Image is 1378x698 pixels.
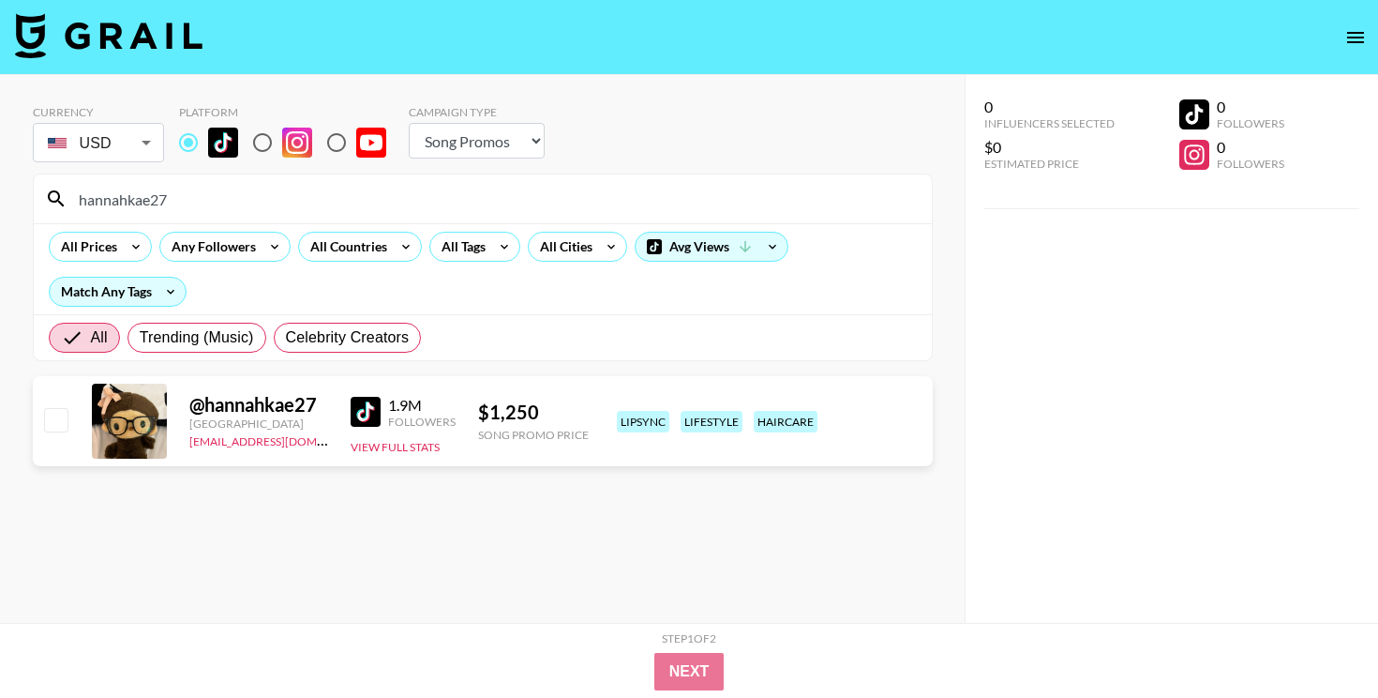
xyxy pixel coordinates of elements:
[662,631,716,645] div: Step 1 of 2
[179,105,401,119] div: Platform
[282,128,312,158] img: Instagram
[984,138,1115,157] div: $0
[67,184,921,214] input: Search by User Name
[529,233,596,261] div: All Cities
[1337,19,1374,56] button: open drawer
[388,415,456,429] div: Followers
[15,13,202,58] img: Grail Talent
[140,326,254,349] span: Trending (Music)
[160,233,260,261] div: Any Followers
[1284,604,1356,675] iframe: Drift Widget Chat Controller
[984,116,1115,130] div: Influencers Selected
[984,157,1115,171] div: Estimated Price
[91,326,108,349] span: All
[654,653,725,690] button: Next
[478,401,589,424] div: $ 1,250
[208,128,238,158] img: TikTok
[430,233,489,261] div: All Tags
[1217,98,1284,116] div: 0
[189,393,328,417] div: @ hannahkae27
[409,105,545,119] div: Campaign Type
[351,440,440,454] button: View Full Stats
[33,105,164,119] div: Currency
[617,411,669,432] div: lipsync
[286,326,410,349] span: Celebrity Creators
[50,278,186,306] div: Match Any Tags
[299,233,391,261] div: All Countries
[351,397,381,427] img: TikTok
[754,411,817,432] div: haircare
[388,396,456,415] div: 1.9M
[189,431,378,448] a: [EMAIL_ADDRESS][DOMAIN_NAME]
[1217,116,1284,130] div: Followers
[1217,157,1284,171] div: Followers
[984,98,1115,116] div: 0
[681,411,742,432] div: lifestyle
[1217,138,1284,157] div: 0
[189,417,328,431] div: [GEOGRAPHIC_DATA]
[478,428,589,442] div: Song Promo Price
[356,128,386,158] img: YouTube
[50,233,121,261] div: All Prices
[37,127,160,159] div: USD
[636,233,787,261] div: Avg Views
